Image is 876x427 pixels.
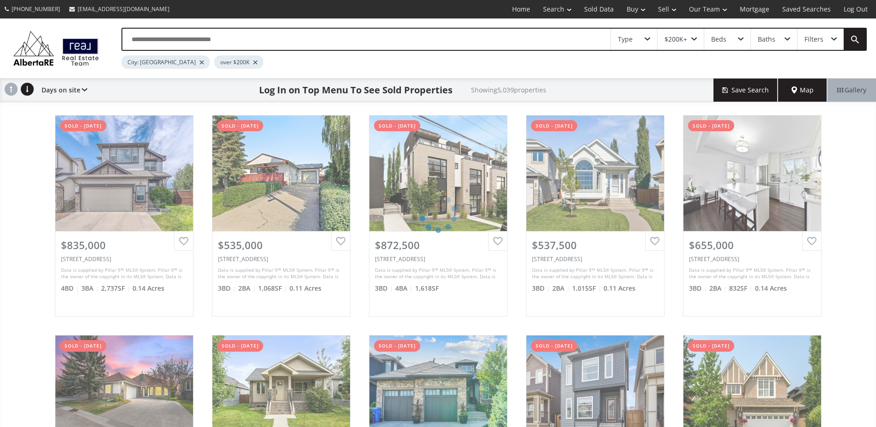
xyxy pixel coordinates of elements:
div: Days on site [37,79,87,102]
div: $200K+ [665,36,687,43]
span: [PHONE_NUMBER] [12,5,60,13]
img: Logo [9,29,103,68]
h1: Log In on Top Menu To See Sold Properties [259,84,453,97]
button: Save Search [713,79,778,102]
div: City: [GEOGRAPHIC_DATA] [121,55,210,69]
div: Baths [758,36,775,43]
div: Filters [804,36,823,43]
h2: Showing 5,039 properties [471,86,546,93]
div: Beds [711,36,726,43]
div: Type [618,36,633,43]
span: [EMAIL_ADDRESS][DOMAIN_NAME] [78,5,169,13]
div: Gallery [827,79,876,102]
div: over $200K [214,55,263,69]
span: Map [791,85,814,95]
div: Map [778,79,827,102]
span: Gallery [837,85,866,95]
a: [EMAIL_ADDRESS][DOMAIN_NAME] [65,0,174,18]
